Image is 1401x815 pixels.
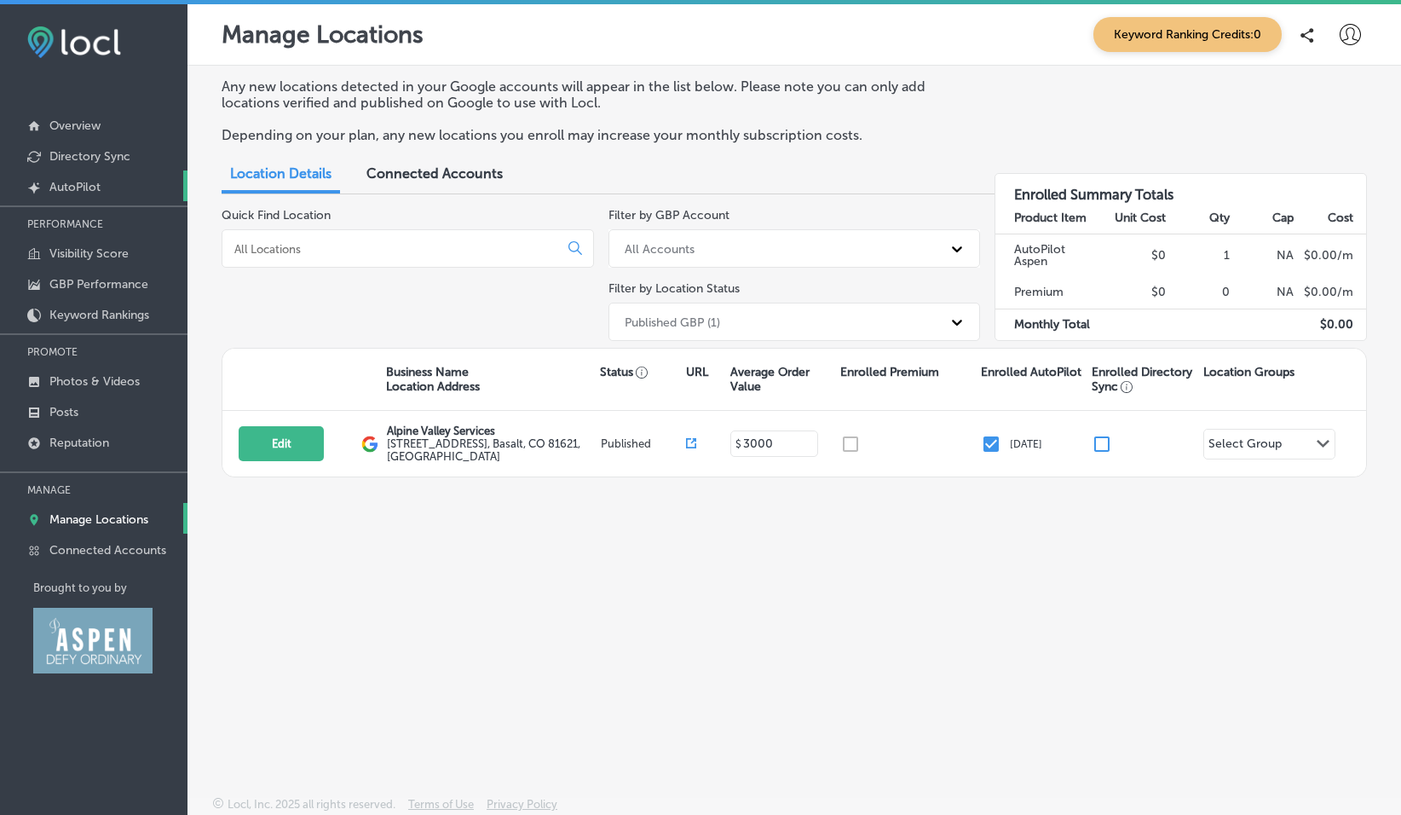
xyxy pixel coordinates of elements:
p: Status [600,365,685,379]
p: Directory Sync [49,149,130,164]
p: Enrolled AutoPilot [981,365,1081,379]
p: AutoPilot [49,180,101,194]
p: [DATE] [1010,438,1042,450]
img: Aspen [33,608,153,673]
p: Visibility Score [49,246,129,261]
p: Reputation [49,436,109,450]
div: Select Group [1208,436,1282,456]
p: Posts [49,405,78,419]
td: $ 0.00 [1294,309,1366,340]
p: Enrolled Directory Sync [1092,365,1194,394]
p: Locl, Inc. 2025 all rights reserved. [228,798,395,811]
td: Premium [995,277,1102,309]
p: Photos & Videos [49,374,140,389]
p: Business Name Location Address [386,365,480,394]
strong: Product Item [1014,211,1087,225]
label: [STREET_ADDRESS] , Basalt, CO 81621, [GEOGRAPHIC_DATA] [387,437,597,463]
input: All Locations [233,241,555,257]
p: Manage Locations [49,512,148,527]
td: NA [1231,277,1294,309]
p: Connected Accounts [49,543,166,558]
td: NA [1231,234,1294,277]
th: Qty [1167,203,1231,234]
span: Keyword Ranking Credits: 0 [1093,17,1282,52]
p: Brought to you by [33,581,187,594]
p: Any new locations detected in your Google accounts will appear in the list below. Please note you... [222,78,966,111]
div: Published GBP (1) [625,315,720,329]
td: 0 [1167,277,1231,309]
p: URL [686,365,708,379]
td: AutoPilot Aspen [995,234,1102,277]
label: Quick Find Location [222,208,331,223]
td: $ 0.00 /m [1294,234,1366,277]
p: Overview [49,118,101,133]
h3: Enrolled Summary Totals [995,174,1366,203]
th: Cap [1231,203,1294,234]
img: fda3e92497d09a02dc62c9cd864e3231.png [27,26,121,58]
p: Alpine Valley Services [387,425,597,437]
td: Monthly Total [995,309,1102,340]
td: $ 0.00 /m [1294,277,1366,309]
p: GBP Performance [49,277,148,292]
th: Cost [1294,203,1366,234]
p: Depending on your plan, any new locations you enroll may increase your monthly subscription costs. [222,127,966,143]
p: Published [601,437,686,450]
button: Edit [239,426,324,461]
p: Manage Locations [222,20,424,49]
th: Unit Cost [1102,203,1166,234]
p: $ [735,438,741,450]
td: $0 [1102,277,1166,309]
p: Average Order Value [730,365,832,394]
span: Location Details [230,165,332,182]
td: $0 [1102,234,1166,277]
p: Location Groups [1203,365,1294,379]
span: Connected Accounts [366,165,503,182]
img: logo [361,436,378,453]
label: Filter by Location Status [608,281,740,296]
td: 1 [1167,234,1231,277]
p: Enrolled Premium [840,365,939,379]
label: Filter by GBP Account [608,208,729,223]
p: Keyword Rankings [49,308,149,322]
div: All Accounts [625,241,695,256]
